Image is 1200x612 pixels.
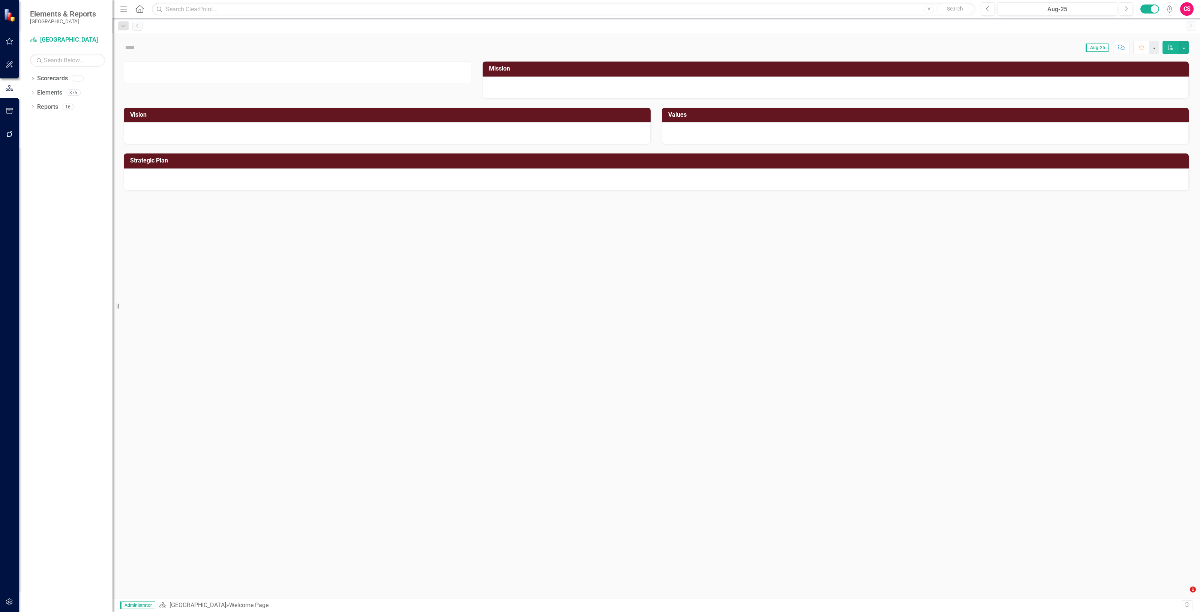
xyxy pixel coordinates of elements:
[489,65,1185,72] h3: Mission
[62,104,74,110] div: 16
[30,9,96,18] span: Elements & Reports
[124,42,136,54] img: Not Defined
[30,18,96,24] small: [GEOGRAPHIC_DATA]
[30,36,105,44] a: [GEOGRAPHIC_DATA]
[1086,44,1108,52] span: Aug-25
[37,103,58,111] a: Reports
[668,111,1185,118] h3: Values
[1000,5,1114,14] div: Aug-25
[152,3,975,16] input: Search ClearPoint...
[159,601,1182,610] div: »
[1190,586,1196,592] span: 1
[120,601,155,609] span: Administrator
[1174,586,1192,604] iframe: Intercom live chat
[169,601,226,609] a: [GEOGRAPHIC_DATA]
[4,9,17,22] img: ClearPoint Strategy
[130,111,647,118] h3: Vision
[997,2,1117,16] button: Aug-25
[947,6,963,12] span: Search
[130,157,1185,164] h3: Strategic Plan
[37,89,62,97] a: Elements
[936,4,973,14] button: Search
[30,54,105,67] input: Search Below...
[66,90,81,96] div: 375
[37,74,68,83] a: Scorecards
[1180,2,1194,16] button: CS
[229,601,268,609] div: Welcome Page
